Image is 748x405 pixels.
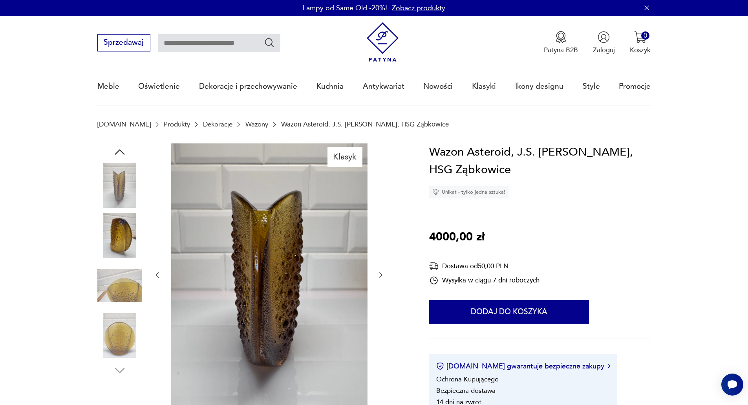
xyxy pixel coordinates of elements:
[619,68,651,104] a: Promocje
[544,31,578,55] button: Patyna B2B
[641,31,649,40] div: 0
[472,68,496,104] a: Klasyki
[97,163,142,208] img: Zdjęcie produktu Wazon Asteroid, J.S. Drost, HSG Ząbkowice
[423,68,453,104] a: Nowości
[97,213,142,258] img: Zdjęcie produktu Wazon Asteroid, J.S. Drost, HSG Ząbkowice
[429,300,589,324] button: Dodaj do koszyka
[515,68,563,104] a: Ikony designu
[392,3,445,13] a: Zobacz produkty
[363,22,402,62] img: Patyna - sklep z meblami i dekoracjami vintage
[97,68,119,104] a: Meble
[598,31,610,43] img: Ikonka użytkownika
[608,364,610,368] img: Ikona strzałki w prawo
[97,40,150,46] a: Sprzedawaj
[199,68,297,104] a: Dekoracje i przechowywanie
[97,263,142,308] img: Zdjęcie produktu Wazon Asteroid, J.S. Drost, HSG Ząbkowice
[429,261,540,271] div: Dostawa od 50,00 PLN
[544,46,578,55] p: Patyna B2B
[303,3,387,13] p: Lampy od Same Old -20%!
[436,362,444,370] img: Ikona certyfikatu
[281,121,449,128] p: Wazon Asteroid, J.S. [PERSON_NAME], HSG Ząbkowice
[593,46,615,55] p: Zaloguj
[316,68,344,104] a: Kuchnia
[583,68,600,104] a: Style
[97,121,151,128] a: [DOMAIN_NAME]
[164,121,190,128] a: Produkty
[97,34,150,51] button: Sprzedawaj
[138,68,180,104] a: Oświetlenie
[203,121,232,128] a: Dekoracje
[245,121,268,128] a: Wazony
[630,46,651,55] p: Koszyk
[721,374,743,396] iframe: Smartsupp widget button
[97,313,142,358] img: Zdjęcie produktu Wazon Asteroid, J.S. Drost, HSG Ząbkowice
[363,68,404,104] a: Antykwariat
[630,31,651,55] button: 0Koszyk
[634,31,646,43] img: Ikona koszyka
[429,186,508,198] div: Unikat - tylko jedna sztuka!
[436,361,610,371] button: [DOMAIN_NAME] gwarantuje bezpieczne zakupy
[429,261,439,271] img: Ikona dostawy
[429,143,651,179] h1: Wazon Asteroid, J.S. [PERSON_NAME], HSG Ząbkowice
[593,31,615,55] button: Zaloguj
[436,375,499,384] li: Ochrona Kupującego
[429,276,540,285] div: Wysyłka w ciągu 7 dni roboczych
[555,31,567,43] img: Ikona medalu
[429,228,485,246] p: 4000,00 zł
[436,386,496,395] li: Bezpieczna dostawa
[264,37,275,48] button: Szukaj
[327,147,362,167] div: Klasyk
[544,31,578,55] a: Ikona medaluPatyna B2B
[432,189,439,196] img: Ikona diamentu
